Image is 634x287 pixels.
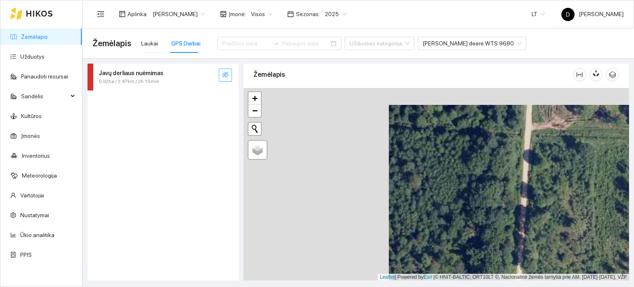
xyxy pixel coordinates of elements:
span: layout [119,11,125,17]
button: menu-fold [92,6,109,22]
span: Aplinka : [128,9,148,19]
a: Zoom in [248,92,261,104]
input: Pradžios data [222,39,269,48]
a: Vartotojai [20,192,44,199]
a: Zoom out [248,104,261,117]
span: 0.92ha / 2.47km / 2h 15min [99,78,159,85]
span: − [252,105,258,116]
span: Žemėlapis [92,37,131,50]
span: swap-right [272,40,279,47]
a: Užduotys [20,53,45,60]
a: Nustatymai [20,212,49,218]
span: John deere WTS 9680 [423,37,521,50]
span: column-width [573,71,586,78]
span: + [252,93,258,103]
a: Layers [248,141,267,159]
span: Dovydas Baršauskas [153,8,205,20]
button: eye-invisible [219,69,232,82]
button: column-width [573,68,586,81]
div: Javų derliaus nuėmimas0.92ha / 2.47km / 2h 15mineye-invisible [88,64,239,90]
a: Inventorius [22,152,50,159]
span: Sezonas : [296,9,320,19]
a: Ūkio analitika [20,232,54,238]
a: Žemėlapis [21,33,48,40]
span: | [433,274,435,280]
a: Įmonės [21,133,40,139]
span: menu-fold [97,10,104,18]
div: GPS Darbai [171,39,201,48]
span: LT [532,8,545,20]
span: to [272,40,279,47]
span: shop [220,11,227,17]
span: Visos [251,8,272,20]
a: Meteorologija [22,172,57,179]
button: Initiate a new search [248,123,261,135]
strong: Javų derliaus nuėmimas [99,70,163,76]
span: Sandėlis [21,88,68,104]
span: Įmonė : [229,9,246,19]
a: Esri [423,274,432,280]
div: | Powered by © HNIT-BALTIC; ORT10LT ©, Nacionalinė žemės tarnyba prie AM, [DATE]-[DATE], VŽF [378,274,629,281]
span: eye-invisible [222,71,229,79]
span: D [566,8,570,21]
div: Laukai [141,39,158,48]
span: [PERSON_NAME] [561,11,624,17]
input: Pabaigos data [282,39,329,48]
a: Kultūros [21,113,42,119]
span: calendar [287,11,294,17]
div: Žemėlapis [253,63,573,86]
a: Panaudoti resursai [21,73,68,80]
a: PPIS [20,251,32,258]
a: Leaflet [380,274,395,280]
span: 2025 [325,8,346,20]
